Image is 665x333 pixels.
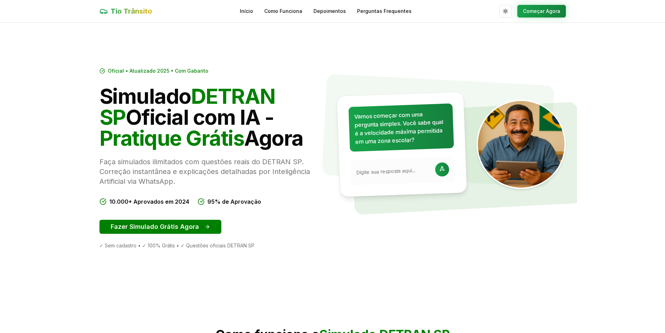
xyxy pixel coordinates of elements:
[356,166,431,176] input: Digite sua resposta aqui...
[111,6,152,16] span: Tio Trânsito
[99,220,221,234] button: Fazer Simulado Grátis Agora
[99,125,244,151] span: Pratique Grátis
[476,100,566,189] img: Tio Trânsito
[354,109,448,146] p: Vamos começar com uma pergunta simples. Você sabe qual é a velocidade máxima permitida em uma zon...
[207,197,261,206] span: 95% de Aprovação
[264,8,302,15] a: Como Funciona
[357,8,412,15] a: Perguntas Frequentes
[99,84,275,130] span: DETRAN SP
[517,5,566,17] button: Começar Agora
[108,67,208,74] span: Oficial • Atualizado 2025 • Com Gabarito
[99,86,327,149] h1: Simulado Oficial com IA - Agora
[99,242,327,249] div: ✓ Sem cadastro • ✓ 100% Grátis • ✓ Questões oficiais DETRAN SP
[240,8,253,15] a: Início
[99,157,327,186] p: Faça simulados ilimitados com questões reais do DETRAN SP. Correção instantânea e explicações det...
[99,6,152,16] a: Tio Trânsito
[109,197,189,206] span: 10.000+ Aprovados em 2024
[313,8,346,15] a: Depoimentos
